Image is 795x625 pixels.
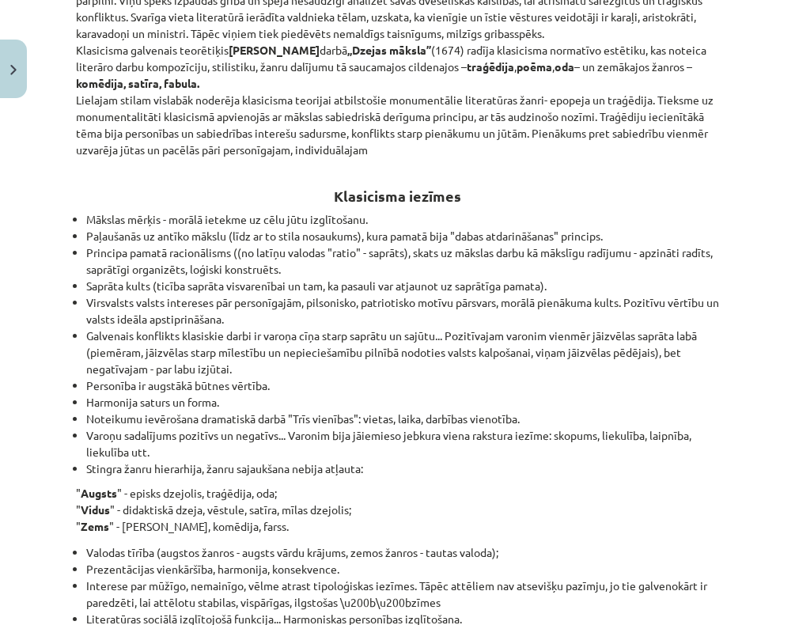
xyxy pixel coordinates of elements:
strong: Zems [81,519,109,533]
li: Varoņu sadalījums pozitīvs un negatīvs... Varonim bija jāiemieso jebkura viena rakstura iezīme: s... [86,427,719,460]
strong: Augsts [81,486,117,500]
strong: traģēdija [467,59,514,74]
p: " " - episks dzejolis, traģēdija, oda; " " - didaktiskā dzeja, vēstule, satīra, mīlas dzejolis; "... [76,485,719,535]
li: Interese par mūžīgo, nemainīgo, vēlme atrast tipoloģiskas iezīmes. Tāpēc attēliem nav atsevišķu p... [86,578,719,611]
li: Personība ir augstākā būtnes vērtība. [86,377,719,394]
li: Virsvalsts valsts intereses pār personīgajām, pilsonisko, patriotisko motīvu pārsvars, morālā pie... [86,294,719,328]
strong: komēdija, satīra, fabula. [76,76,199,90]
li: Saprāta kults (ticība saprāta visvarenībai un tam, ka pasauli var atjaunot uz saprātīga pamata). [86,278,719,294]
li: Harmonija saturs un forma. [86,394,719,411]
li: Prezentācijas vienkāršība, harmonija, konsekvence. [86,561,719,578]
strong: [PERSON_NAME] [229,43,320,57]
strong: Klasicisma iezīmes [334,187,461,205]
strong: Vidus [81,502,110,517]
li: Principa pamatā racionālisms ((no latīņu valodas "ratio" - saprāts), skats uz mākslas darbu kā mā... [86,244,719,278]
li: Noteikumu ievērošana dramatiskā darbā "Trīs vienības": vietas, laika, darbības vienotība. [86,411,719,427]
li: Galvenais konflikts klasiskie darbi ir varoņa cīņa starp saprātu un sajūtu... Pozitīvajam varonim... [86,328,719,377]
strong: poēma [517,59,552,74]
img: icon-close-lesson-0947bae3869378f0d4975bcd49f059093ad1ed9edebbc8119c70593378902aed.svg [10,65,17,75]
li: Stingra žanru hierarhija, žanru sajaukšana nebija atļauta: [86,460,719,477]
li: Paļaušanās uz antīko mākslu (līdz ar to stila nosaukums), kura pamatā bija "dabas atdarināšanas" ... [86,228,719,244]
li: Mākslas mērķis - morālā ietekme uz cēlu jūtu izglītošanu. [86,211,719,228]
li: Valodas tīrība (augstos žanros - augsts vārdu krājums, zemos žanros - tautas valoda); [86,544,719,561]
strong: oda [555,59,574,74]
strong: „Dzejas māksla” [347,43,431,57]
